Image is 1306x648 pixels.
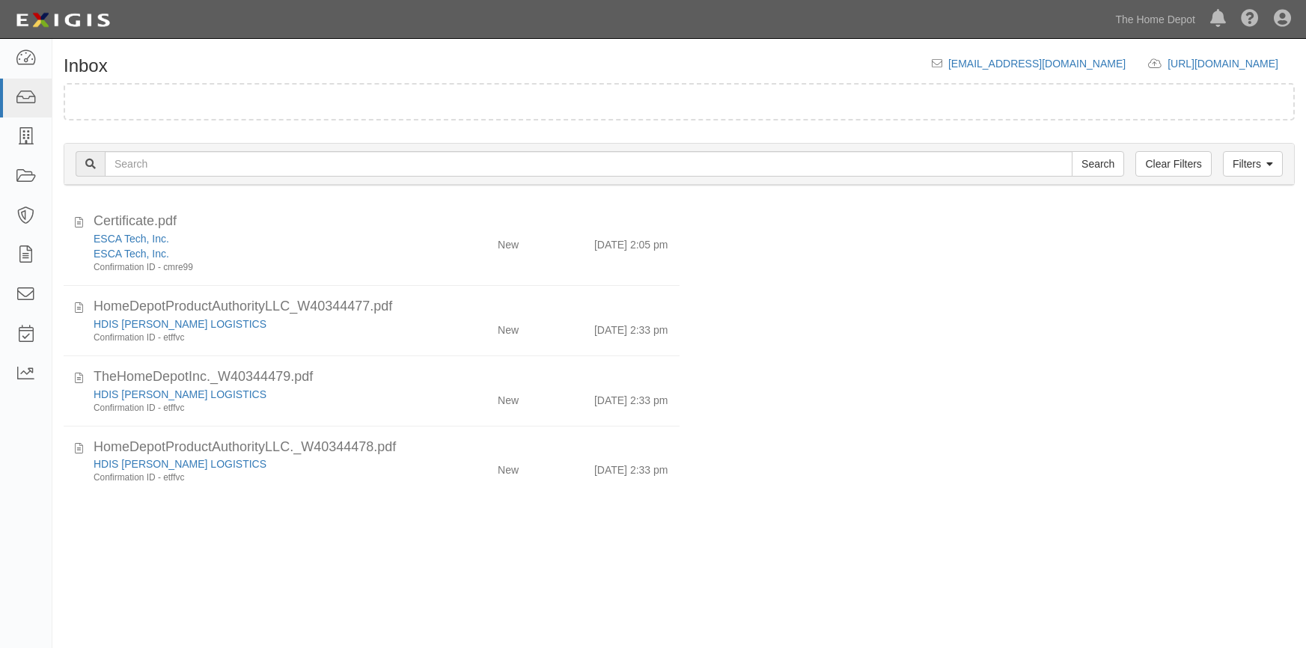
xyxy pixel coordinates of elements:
div: [DATE] 2:05 pm [594,231,668,252]
a: Filters [1223,151,1283,177]
div: ESCA Tech, Inc. [94,231,419,246]
div: HDIS ANDERSEN LOGISTICS [94,317,419,331]
a: The Home Depot [1108,4,1203,34]
div: ESCA Tech, Inc. [94,246,419,261]
div: New [498,456,519,477]
img: logo-5460c22ac91f19d4615b14bd174203de0afe785f0fc80cf4dbbc73dc1793850b.png [11,7,115,34]
div: Confirmation ID - cmre99 [94,261,419,274]
div: HDIS ANDERSEN LOGISTICS [94,387,419,402]
i: Help Center - Complianz [1241,10,1259,28]
div: HomeDepotProductAuthorityLLC._W40344478.pdf [94,438,668,457]
div: Confirmation ID - etffvc [94,402,419,415]
a: ESCA Tech, Inc. [94,233,169,245]
a: HDIS [PERSON_NAME] LOGISTICS [94,458,266,470]
div: TheHomeDepotInc._W40344479.pdf [94,367,668,387]
a: HDIS [PERSON_NAME] LOGISTICS [94,388,266,400]
div: [DATE] 2:33 pm [594,387,668,408]
div: New [498,387,519,408]
a: [EMAIL_ADDRESS][DOMAIN_NAME] [948,58,1126,70]
div: Confirmation ID - etffvc [94,331,419,344]
a: HDIS [PERSON_NAME] LOGISTICS [94,318,266,330]
div: HomeDepotProductAuthorityLLC_W40344477.pdf [94,297,668,317]
div: [DATE] 2:33 pm [594,317,668,337]
div: [DATE] 2:33 pm [594,456,668,477]
a: ESCA Tech, Inc. [94,248,169,260]
div: Confirmation ID - etffvc [94,471,419,484]
div: New [498,231,519,252]
div: New [498,317,519,337]
div: Certificate.pdf [94,212,668,231]
input: Search [105,151,1072,177]
input: Search [1072,151,1124,177]
a: [URL][DOMAIN_NAME] [1168,58,1295,70]
h1: Inbox [64,56,108,76]
a: Clear Filters [1135,151,1211,177]
div: HDIS ANDERSEN LOGISTICS [94,456,419,471]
